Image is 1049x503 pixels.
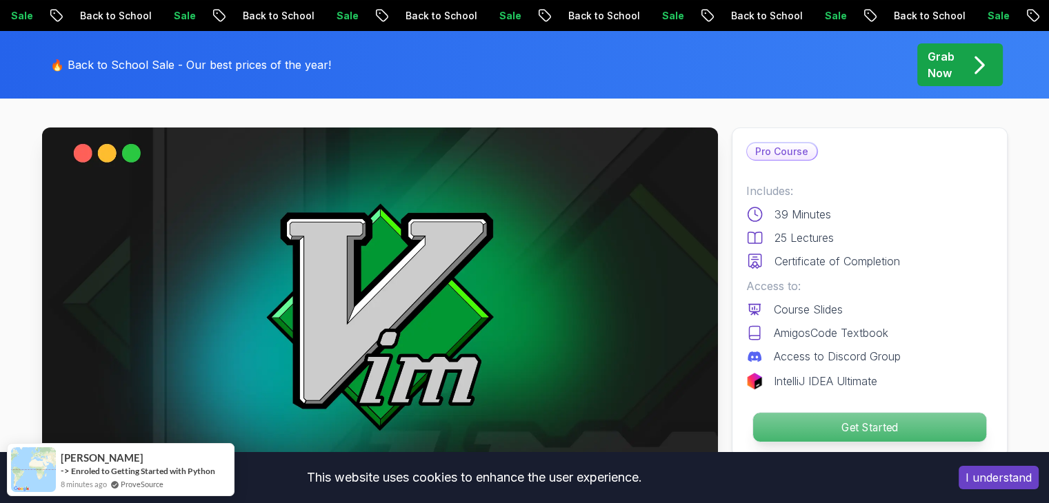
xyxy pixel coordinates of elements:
[486,9,530,23] p: Sale
[50,57,331,73] p: 🔥 Back to School Sale - Our best prices of the year!
[61,478,107,490] span: 8 minutes ago
[747,143,817,160] p: Pro Course
[71,465,215,477] a: Enroled to Getting Started with Python
[61,452,143,464] span: [PERSON_NAME]
[649,9,693,23] p: Sale
[752,413,986,442] p: Get Started
[881,9,975,23] p: Back to School
[61,465,70,476] span: ->
[746,278,993,294] p: Access to:
[392,9,486,23] p: Back to School
[323,9,368,23] p: Sale
[928,48,955,81] p: Grab Now
[718,9,812,23] p: Back to School
[975,9,1019,23] p: Sale
[775,253,900,269] p: Certificate of Completion
[812,9,856,23] p: Sale
[775,229,834,246] p: 25 Lectures
[121,478,163,490] a: ProveSource
[67,9,161,23] p: Back to School
[775,206,831,223] p: 39 Minutes
[774,373,877,389] p: IntelliJ IDEA Ultimate
[959,466,1039,489] button: Accept cookies
[774,348,901,365] p: Access to Discord Group
[161,9,205,23] p: Sale
[11,447,56,492] img: provesource social proof notification image
[752,412,986,442] button: Get Started
[555,9,649,23] p: Back to School
[746,373,763,389] img: jetbrains logo
[10,462,938,493] div: This website uses cookies to enhance the user experience.
[774,325,888,341] p: AmigosCode Textbook
[230,9,323,23] p: Back to School
[774,301,843,318] p: Course Slides
[746,183,993,199] p: Includes:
